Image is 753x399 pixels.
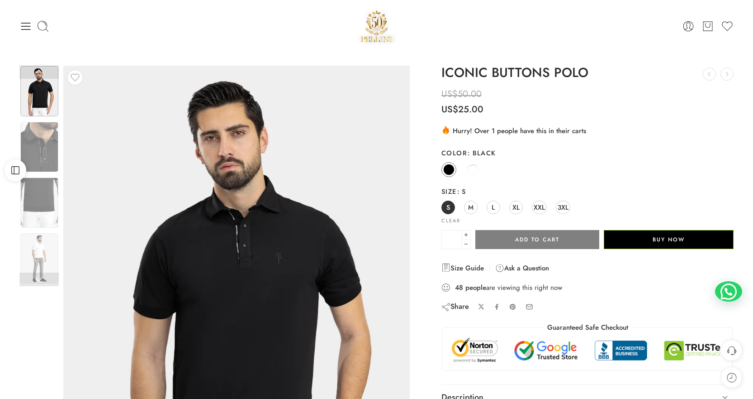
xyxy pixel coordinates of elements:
button: Buy Now [604,230,734,249]
span: Black [467,148,496,158]
div: are viewing this right now [441,283,734,293]
a: Pellini - [357,7,396,45]
strong: people [465,283,486,292]
a: XL [509,201,523,214]
img: New-items37 [20,122,58,172]
a: Share on X [478,303,485,310]
span: M [468,201,474,213]
a: XXL [532,201,547,214]
a: Wishlist [721,20,734,33]
button: Add to cart [475,230,599,249]
span: US$ [441,87,458,101]
a: 3XL [556,201,570,214]
span: 3XL [558,201,568,213]
a: Cart [701,20,714,33]
span: S [446,201,450,213]
span: XL [512,201,520,213]
bdi: 50.00 [441,87,482,101]
input: Product quantity [441,230,462,249]
span: XXL [534,201,545,213]
img: New-items37 [20,233,58,284]
span: S [457,187,466,196]
a: S [441,201,455,214]
img: Trust [450,337,726,364]
img: Pellini [357,7,396,45]
div: Share [441,302,469,312]
legend: Guaranteed Safe Checkout [543,323,633,332]
a: Pin on Pinterest [509,303,516,311]
span: L [492,201,495,213]
a: Login / Register [682,20,695,33]
img: New-items37 [20,66,58,116]
label: Size [441,187,734,196]
h1: ICONIC BUTTONS POLO [441,66,734,80]
img: New-items37 [20,178,58,228]
span: US$ [441,103,458,116]
strong: 48 [455,283,463,292]
a: Clear options [441,218,460,223]
bdi: 25.00 [441,103,483,116]
a: Share on Facebook [493,303,500,310]
a: M [464,201,478,214]
a: Email to your friends [526,303,533,311]
a: L [487,201,500,214]
div: Hurry! Over 1 people have this in their carts [441,125,734,136]
label: Color [441,149,734,158]
a: Size Guide [441,263,484,274]
a: Ask a Question [495,263,549,274]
